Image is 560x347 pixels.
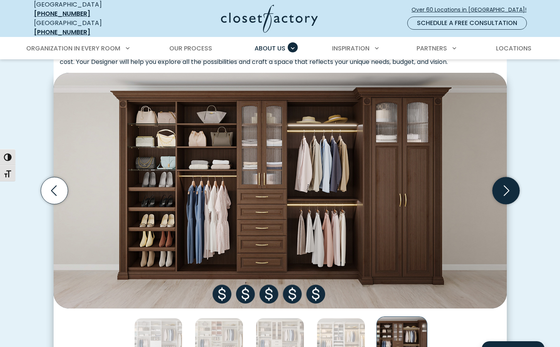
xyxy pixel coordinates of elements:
span: About Us [255,44,285,53]
nav: Primary Menu [21,38,539,59]
img: Closet Factory Logo [221,5,318,33]
span: Organization in Every Room [26,44,120,53]
span: Locations [496,44,531,53]
span: Our Process [169,44,212,53]
span: Partners [417,44,447,53]
div: [GEOGRAPHIC_DATA] [34,18,146,37]
a: [PHONE_NUMBER] [34,28,90,37]
a: Over 60 Locations in [GEOGRAPHIC_DATA]! [411,3,533,17]
span: Inspiration [332,44,369,53]
button: Next slide [489,174,523,207]
span: Over 60 Locations in [GEOGRAPHIC_DATA]! [412,6,533,14]
img: Budget options at Closet Factory Tier 5 [54,73,507,308]
a: Schedule a Free Consultation [407,17,527,30]
button: Previous slide [38,174,71,207]
a: [PHONE_NUMBER] [34,9,90,18]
